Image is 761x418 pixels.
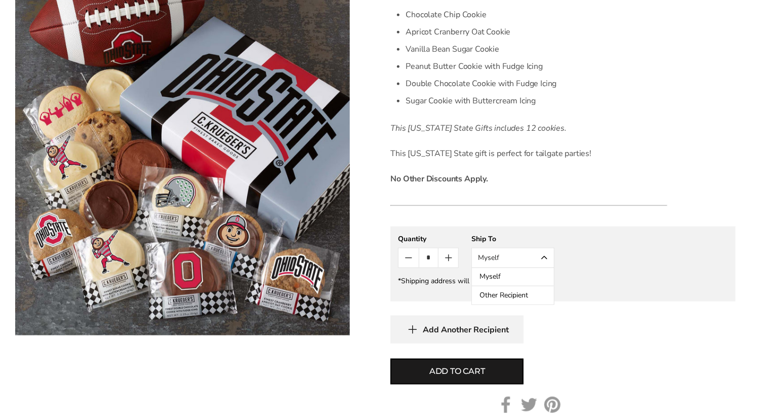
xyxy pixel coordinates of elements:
button: Myself [472,268,554,286]
span: Add to cart [429,365,485,377]
div: Ship To [471,234,554,244]
li: Double Chocolate Cookie with Fudge Icing [406,75,667,92]
a: Facebook [498,397,514,413]
em: This [US_STATE] State Gifts includes 12 cookies. [390,123,567,134]
li: Chocolate Chip Cookie [406,6,667,23]
p: This [US_STATE] State gift is perfect for tailgate parties! [390,147,667,160]
li: Vanilla Bean Sugar Cookie [406,41,667,58]
button: Count minus [398,248,418,268]
span: Add Another Recipient [423,325,509,335]
iframe: Sign Up via Text for Offers [8,379,105,410]
button: Add Another Recipient [390,316,524,344]
a: Pinterest [544,397,560,413]
li: Apricot Cranberry Oat Cookie [406,23,667,41]
li: Peanut Butter Cookie with Fudge Icing [406,58,667,75]
button: Count plus [438,248,458,268]
li: Sugar Cookie with Buttercream Icing [406,92,667,109]
button: Add to cart [390,359,524,385]
gfm-form: New recipient [390,226,736,301]
input: Quantity [419,248,438,268]
strong: No Other Discounts Apply. [390,173,488,184]
a: Twitter [521,397,537,413]
button: Other Recipient [472,286,554,305]
div: Quantity [398,234,459,244]
div: *Shipping address will be collected at checkout [398,276,728,286]
button: Myself [471,248,554,268]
